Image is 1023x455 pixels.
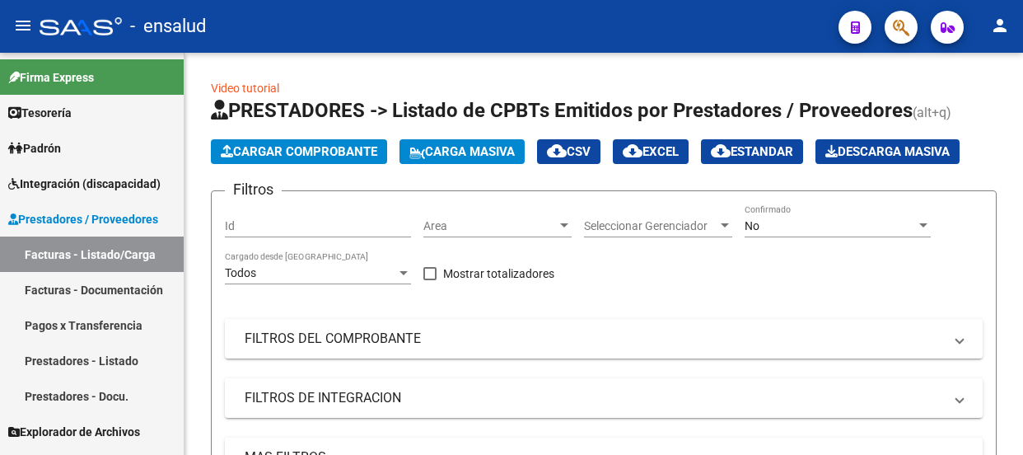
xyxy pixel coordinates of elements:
mat-icon: cloud_download [547,141,567,161]
span: Todos [225,266,256,279]
mat-panel-title: FILTROS DE INTEGRACION [245,389,943,407]
a: Video tutorial [211,82,279,95]
mat-icon: cloud_download [623,141,642,161]
span: Estandar [711,144,793,159]
iframe: Intercom live chat [967,399,1007,439]
h3: Filtros [225,178,282,201]
span: Firma Express [8,68,94,87]
button: EXCEL [613,139,689,164]
span: Seleccionar Gerenciador [584,219,717,233]
span: PRESTADORES -> Listado de CPBTs Emitidos por Prestadores / Proveedores [211,99,913,122]
span: CSV [547,144,591,159]
span: - ensalud [130,8,206,45]
span: Carga Masiva [409,144,515,159]
mat-icon: person [990,16,1010,35]
button: CSV [537,139,600,164]
mat-icon: menu [13,16,33,35]
span: Mostrar totalizadores [443,264,554,284]
button: Cargar Comprobante [211,139,387,164]
mat-panel-title: FILTROS DEL COMPROBANTE [245,330,943,348]
span: Prestadores / Proveedores [8,210,158,228]
button: Descarga Masiva [815,139,960,164]
mat-icon: cloud_download [711,141,731,161]
span: Tesorería [8,104,72,122]
button: Estandar [701,139,803,164]
app-download-masive: Descarga masiva de comprobantes (adjuntos) [815,139,960,164]
span: (alt+q) [913,105,951,120]
span: Area [423,219,557,233]
button: Carga Masiva [399,139,525,164]
mat-expansion-panel-header: FILTROS DEL COMPROBANTE [225,319,983,359]
span: Descarga Masiva [825,144,950,159]
span: Cargar Comprobante [221,144,377,159]
mat-expansion-panel-header: FILTROS DE INTEGRACION [225,378,983,418]
span: No [745,219,759,232]
span: Padrón [8,139,61,157]
span: EXCEL [623,144,679,159]
span: Integración (discapacidad) [8,175,161,193]
span: Explorador de Archivos [8,423,140,441]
